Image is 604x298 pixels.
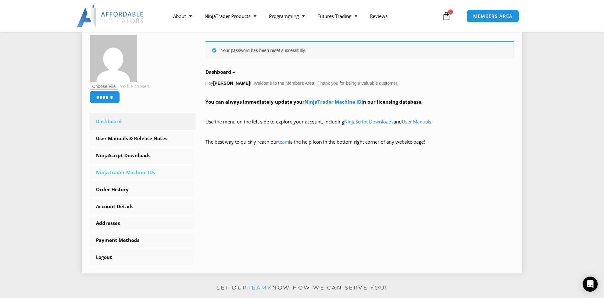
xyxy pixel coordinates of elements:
a: About [167,9,198,23]
a: team [278,139,289,145]
a: User Manuals & Release Notes [90,130,196,147]
a: MEMBERS AREA [467,10,519,23]
a: team [248,284,267,291]
a: User Manuals [402,118,431,125]
span: MEMBERS AREA [473,14,512,19]
a: NinjaTrader Machine IDs [90,164,196,181]
div: Your password has been reset successfully. [205,41,515,59]
a: Futures Trading [311,9,364,23]
a: Addresses [90,215,196,232]
a: NinjaScript Downloads [90,147,196,164]
nav: Account pages [90,113,196,266]
strong: You can always immediately update your in our licensing database. [205,99,422,105]
a: NinjaTrader Machine ID [305,99,361,105]
div: Open Intercom Messenger [583,277,598,292]
a: 0 [433,7,460,25]
div: Hey ! Welcome to the Members Area. Thank you for being a valuable customer! [205,41,515,155]
strong: [PERSON_NAME] [213,81,250,86]
a: Order History [90,181,196,198]
p: Let our know how we can serve you! [82,283,522,293]
a: NinjaScript Downloads [344,118,394,125]
a: Programming [263,9,311,23]
a: Reviews [364,9,394,23]
img: LogoAI | Affordable Indicators – NinjaTrader [77,5,144,27]
a: Dashboard [90,113,196,130]
a: NinjaTrader Products [198,9,263,23]
p: Use the menu on the left side to explore your account, including and . [205,117,515,135]
img: f4c186793121ed3ad16282211f0a5b9dd8a2102e6263eef84fd473b15978ec6f [90,35,137,82]
a: Account Details [90,198,196,215]
nav: Menu [167,9,440,23]
b: Dashboard – [205,69,235,75]
p: The best way to quickly reach our is the help icon in the bottom right corner of any website page! [205,138,515,155]
a: Logout [90,249,196,266]
span: 0 [448,9,453,14]
a: Payment Methods [90,232,196,249]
